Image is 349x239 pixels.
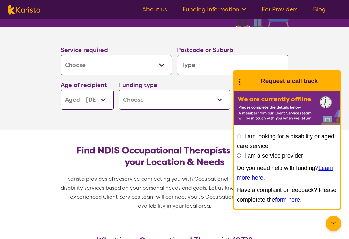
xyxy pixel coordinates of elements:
[66,145,283,168] h2: Find NDIS Occupational Therapists based on your Location & Needs
[8,5,40,15] img: Karista logo
[119,81,157,89] label: Funding type
[261,76,318,86] h1: Request a call back
[244,75,257,88] img: Karista
[177,55,288,75] input: Type
[244,152,303,159] label: I am a service provider
[237,185,337,204] p: Have a complaint or feedback? Please completete the .
[142,5,167,13] a: About us
[237,133,334,149] label: I am looking for a disability or aged care service
[67,175,112,182] span: Karista provides a
[313,5,326,13] a: Blog
[112,175,122,182] span: free
[234,91,340,125] img: Karista offline chat form to request call back
[61,175,290,209] span: service connecting you with Occupational Therapists and other disability services based on your p...
[61,81,107,89] label: Age of recipient
[237,163,337,182] p: Do you need help with funding? .
[61,46,108,54] label: Service required
[275,196,300,203] a: form here
[262,5,298,13] a: For Providers
[183,5,246,13] a: Funding Information
[177,46,233,54] label: Postcode or Suburb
